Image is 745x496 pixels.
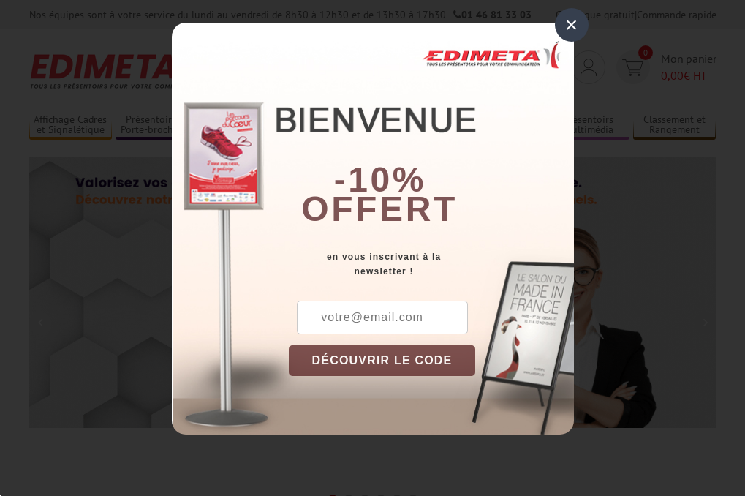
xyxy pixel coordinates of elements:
[297,301,468,334] input: votre@email.com
[334,160,426,199] b: -10%
[289,345,476,376] button: DÉCOUVRIR LE CODE
[301,189,458,228] font: offert
[289,249,574,279] div: en vous inscrivant à la newsletter !
[555,8,589,42] div: ×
